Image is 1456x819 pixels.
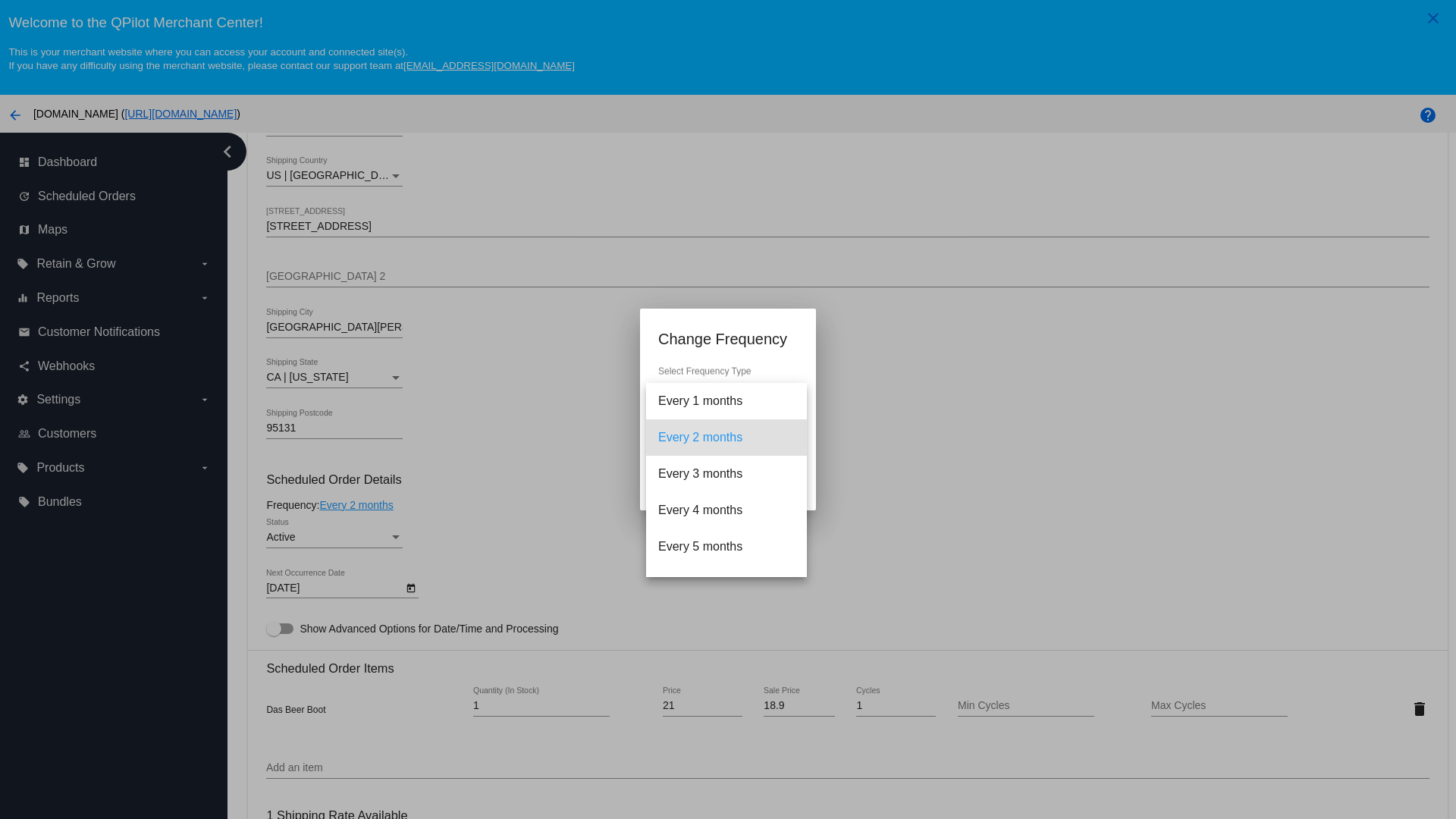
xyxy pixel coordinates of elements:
[658,565,795,601] span: Every 6 months
[658,419,795,456] span: Every 2 months
[658,383,795,419] span: Every 1 months
[658,456,795,492] span: Every 3 months
[658,529,795,565] span: Every 5 months
[658,492,795,529] span: Every 4 months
